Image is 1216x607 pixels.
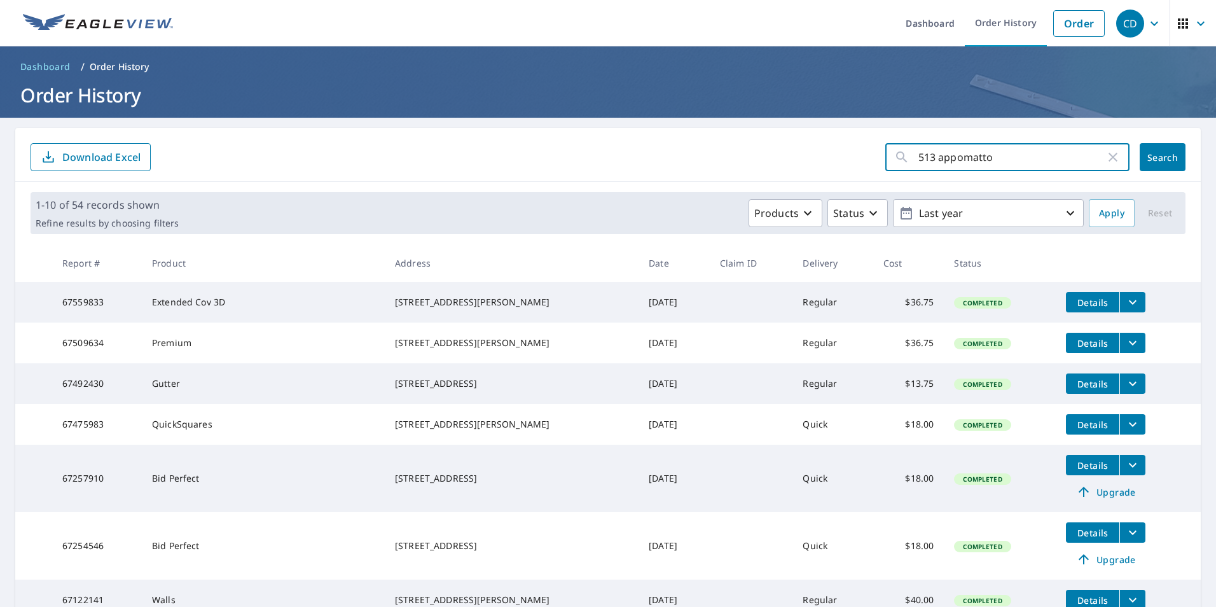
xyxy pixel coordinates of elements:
button: detailsBtn-67492430 [1066,373,1119,394]
span: Details [1074,527,1112,539]
td: Regular [792,363,873,404]
span: Apply [1099,206,1124,221]
button: detailsBtn-67475983 [1066,414,1119,435]
span: Details [1074,594,1112,606]
p: Status [833,206,864,221]
td: Quick [792,445,873,512]
td: [DATE] [639,363,710,404]
input: Address, Report #, Claim ID, etc. [918,139,1105,175]
button: Search [1140,143,1185,171]
td: Bid Perfect [142,445,385,512]
h1: Order History [15,82,1201,108]
th: Status [944,244,1056,282]
img: EV Logo [23,14,173,33]
button: detailsBtn-67254546 [1066,522,1119,543]
td: 67559833 [52,282,142,323]
td: [DATE] [639,282,710,323]
p: 1-10 of 54 records shown [36,197,179,213]
span: Details [1074,337,1112,349]
td: [DATE] [639,512,710,580]
span: Details [1074,459,1112,471]
td: Regular [792,323,873,363]
p: Products [754,206,799,221]
span: Completed [955,421,1009,429]
span: Upgrade [1074,484,1138,499]
button: detailsBtn-67257910 [1066,455,1119,475]
button: detailsBtn-67509634 [1066,333,1119,353]
button: Apply [1089,199,1135,227]
button: Last year [893,199,1084,227]
td: Quick [792,404,873,445]
button: detailsBtn-67559833 [1066,292,1119,312]
button: filesDropdownBtn-67559833 [1119,292,1145,312]
td: 67509634 [52,323,142,363]
td: [DATE] [639,404,710,445]
td: QuickSquares [142,404,385,445]
td: Premium [142,323,385,363]
nav: breadcrumb [15,57,1201,77]
li: / [81,59,85,74]
span: Details [1074,419,1112,431]
div: [STREET_ADDRESS][PERSON_NAME] [395,337,628,349]
div: [STREET_ADDRESS][PERSON_NAME] [395,296,628,309]
th: Delivery [792,244,873,282]
div: [STREET_ADDRESS] [395,377,628,390]
p: Last year [914,202,1063,225]
p: Order History [90,60,149,73]
a: Dashboard [15,57,76,77]
td: $36.75 [873,323,944,363]
button: filesDropdownBtn-67475983 [1119,414,1145,435]
span: Completed [955,542,1009,551]
p: Download Excel [62,150,141,164]
th: Product [142,244,385,282]
button: filesDropdownBtn-67254546 [1119,522,1145,543]
span: Completed [955,475,1009,484]
span: Search [1150,151,1175,164]
td: Gutter [142,363,385,404]
span: Upgrade [1074,552,1138,567]
p: Refine results by choosing filters [36,218,179,229]
span: Details [1074,297,1112,309]
span: Completed [955,596,1009,605]
td: 67475983 [52,404,142,445]
th: Cost [873,244,944,282]
span: Details [1074,378,1112,390]
td: 67257910 [52,445,142,512]
td: $18.00 [873,445,944,512]
td: Regular [792,282,873,323]
a: Order [1053,10,1105,37]
td: $13.75 [873,363,944,404]
td: 67492430 [52,363,142,404]
td: $18.00 [873,512,944,580]
button: Download Excel [31,143,151,171]
button: Status [827,199,888,227]
td: 67254546 [52,512,142,580]
span: Dashboard [20,60,71,73]
td: Extended Cov 3D [142,282,385,323]
div: [STREET_ADDRESS][PERSON_NAME] [395,594,628,606]
th: Date [639,244,710,282]
button: Products [749,199,822,227]
td: Bid Perfect [142,512,385,580]
div: [STREET_ADDRESS] [395,540,628,552]
th: Address [385,244,639,282]
a: Upgrade [1066,482,1145,502]
div: [STREET_ADDRESS] [395,472,628,485]
td: Quick [792,512,873,580]
th: Claim ID [710,244,793,282]
span: Completed [955,298,1009,307]
button: filesDropdownBtn-67492430 [1119,373,1145,394]
td: [DATE] [639,323,710,363]
span: Completed [955,339,1009,348]
th: Report # [52,244,142,282]
a: Upgrade [1066,549,1145,569]
td: [DATE] [639,445,710,512]
div: [STREET_ADDRESS][PERSON_NAME] [395,418,628,431]
span: Completed [955,380,1009,389]
td: $18.00 [873,404,944,445]
div: CD [1116,10,1144,38]
button: filesDropdownBtn-67257910 [1119,455,1145,475]
td: $36.75 [873,282,944,323]
button: filesDropdownBtn-67509634 [1119,333,1145,353]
